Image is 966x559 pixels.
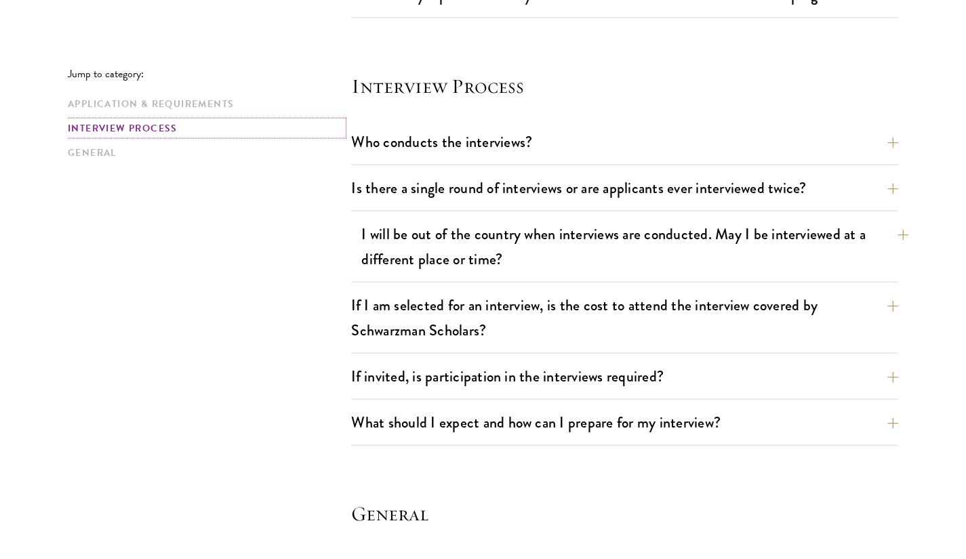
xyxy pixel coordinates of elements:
[68,121,343,136] a: Interview Process
[351,500,898,527] h4: General
[68,97,343,111] a: Application & Requirements
[68,146,343,160] a: General
[68,68,351,80] p: Jump to category:
[351,127,898,157] button: Who conducts the interviews?
[351,407,898,438] button: What should I expect and how can I prepare for my interview?
[351,361,898,392] button: If invited, is participation in the interviews required?
[351,73,898,100] h4: Interview Process
[361,219,908,274] button: I will be out of the country when interviews are conducted. May I be interviewed at a different p...
[351,290,898,346] button: If I am selected for an interview, is the cost to attend the interview covered by Schwarzman Scho...
[351,173,898,203] button: Is there a single round of interviews or are applicants ever interviewed twice?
